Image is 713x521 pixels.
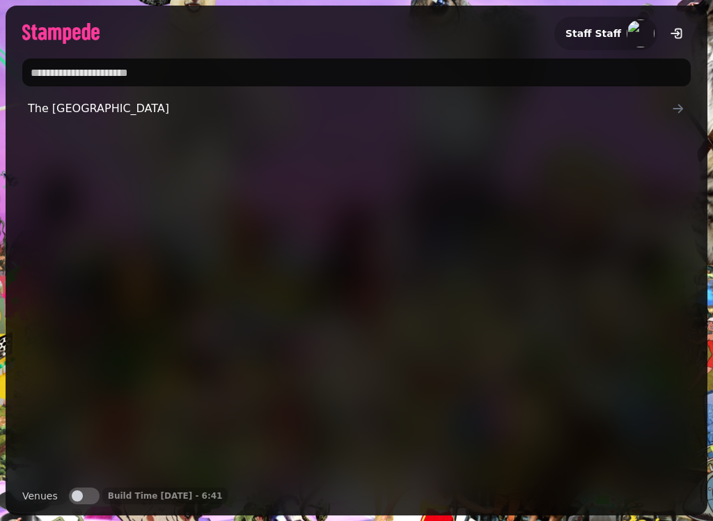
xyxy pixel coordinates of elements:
[22,23,100,44] img: logo
[28,100,671,117] span: The [GEOGRAPHIC_DATA]
[22,95,691,123] a: The [GEOGRAPHIC_DATA]
[565,26,621,40] h2: Staff Staff
[663,20,691,47] button: logout
[22,488,58,504] label: Venues
[108,490,223,501] p: Build Time [DATE] - 6:41
[627,20,655,47] img: aHR0cHM6Ly93d3cuZ3JhdmF0YXIuY29tL2F2YXRhci9lOGUxYzE3MGEwZjIwZTQzMjgyNzc1OWQyODkwZTcwYz9zPTE1MCZkP...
